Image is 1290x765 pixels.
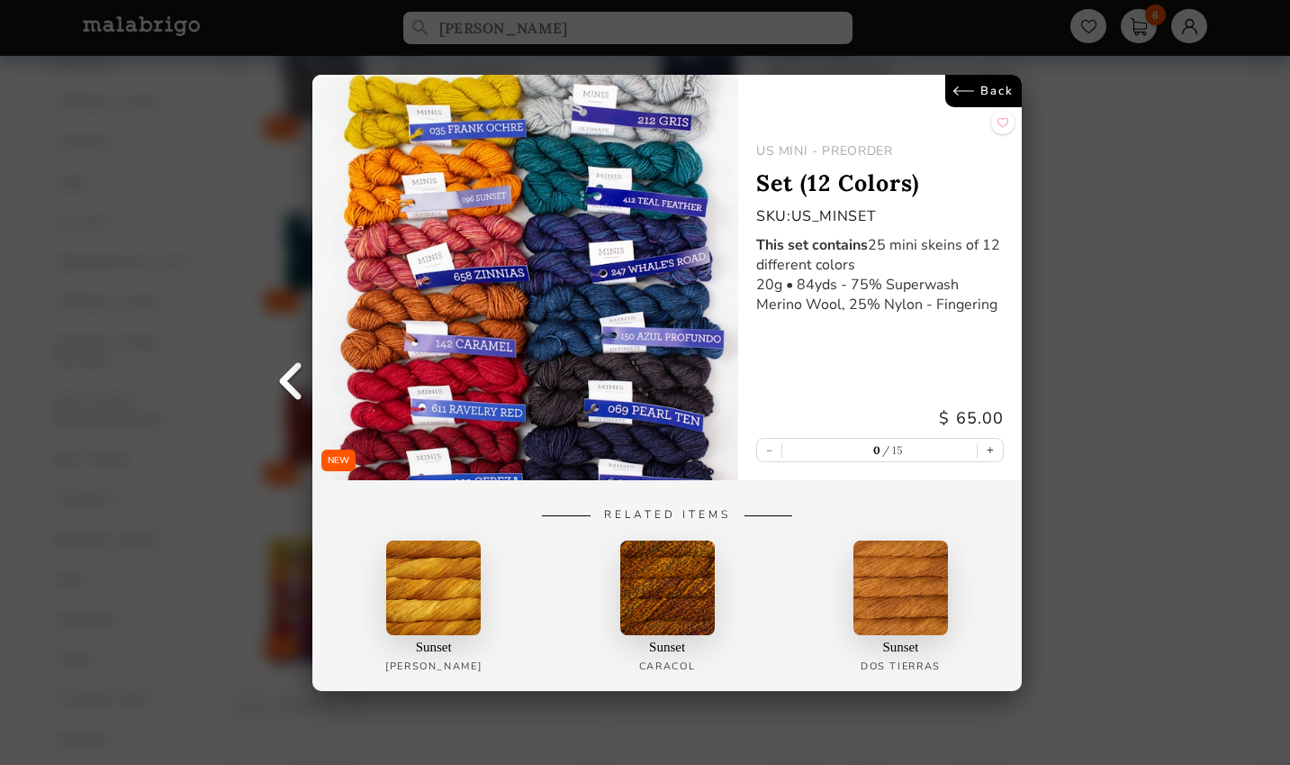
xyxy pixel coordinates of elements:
[756,168,1004,197] p: Set (12 Colors)
[880,442,904,456] label: 15
[861,659,941,672] p: Dos Tierras
[756,206,1004,226] p: SKU: US_MINSET
[555,540,780,681] a: SunsetCaracol
[756,407,1004,429] p: $ 65.00
[883,639,919,654] p: Sunset
[312,75,738,480] img: Set (12 Colors)
[416,639,452,654] p: Sunset
[321,540,546,681] a: Sunset[PERSON_NAME]
[387,540,482,634] img: 0.jpg
[756,235,1004,314] div: This set contains 25 mini skeins of 12 different colors20g • 84yds - 75% Superwash Merino Wool, 2...
[649,639,685,654] p: Sunset
[620,540,715,634] img: 0.jpg
[789,540,1013,681] a: SunsetDos Tierras
[853,540,948,634] img: 0.jpg
[426,507,910,522] p: Related Items
[979,439,1004,461] button: +
[946,75,1023,107] a: Back
[328,454,349,467] p: NEW
[756,142,1004,159] p: US MINI - PREORDER
[386,659,483,672] p: [PERSON_NAME]
[639,659,695,672] p: Caracol
[756,235,868,255] strong: This set contains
